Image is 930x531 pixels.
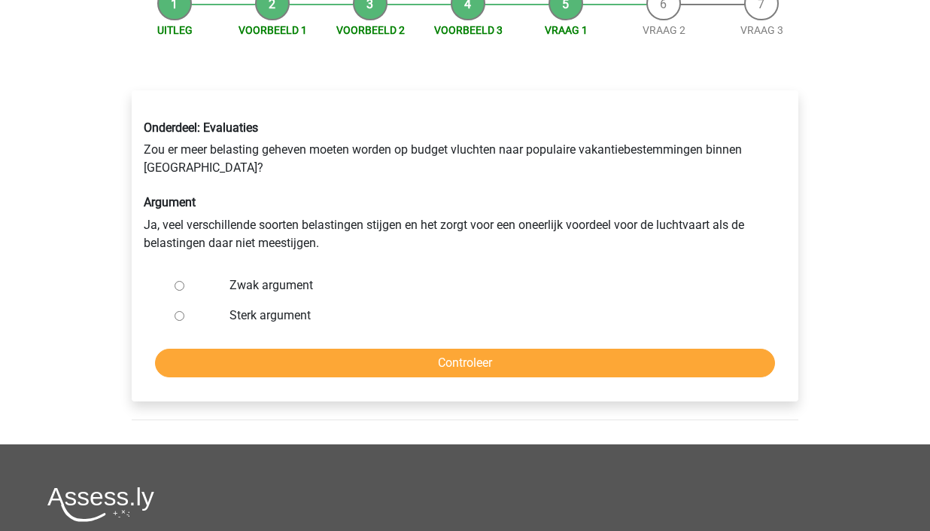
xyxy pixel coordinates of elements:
h6: Onderdeel: Evaluaties [144,121,786,135]
a: Uitleg [157,24,193,36]
a: Voorbeeld 1 [239,24,307,36]
a: Voorbeeld 2 [336,24,405,36]
a: Voorbeeld 3 [434,24,503,36]
a: Vraag 3 [740,24,783,36]
div: Zou er meer belasting geheven moeten worden op budget vluchten naar populaire vakantiebestemminge... [132,108,798,264]
a: Vraag 2 [643,24,685,36]
img: Assessly logo [47,487,154,522]
input: Controleer [155,349,775,377]
label: Sterk argument [229,307,750,325]
h6: Argument [144,195,786,209]
label: Zwak argument [229,276,750,294]
a: Vraag 1 [545,24,588,36]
